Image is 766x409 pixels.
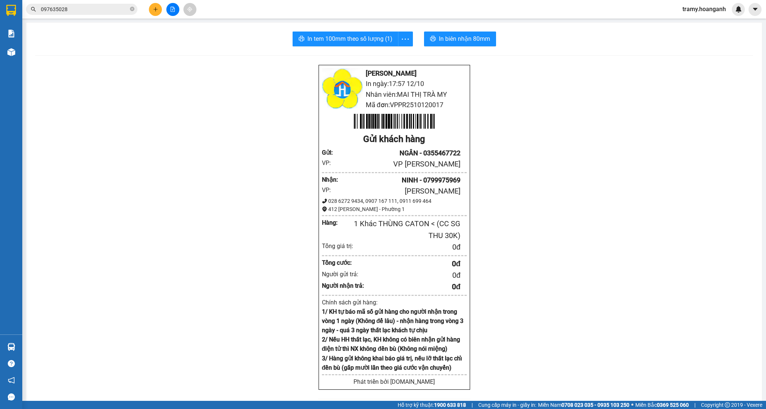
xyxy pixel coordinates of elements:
[322,355,462,371] strong: 3/ Hàng gửi không khai báo giá trị, nếu lỡ thất lạc chỉ đền bù (gấp mười lần theo giá cước vận ch...
[322,158,340,168] div: VP:
[657,402,689,408] strong: 0369 525 060
[322,197,467,205] div: 028 6272 9434, 0907 167 111, 0911 699 464
[364,258,460,270] div: 0 đ
[352,218,461,241] div: 1 Khác THÙNG CATON < (CC SG THU 30K)
[322,198,327,204] span: phone
[31,7,36,12] span: search
[322,89,467,100] li: Nhân viên: MAI THỊ TRÀ MY
[322,270,364,279] div: Người gửi trả:
[322,207,327,212] span: environment
[430,36,436,43] span: printer
[478,401,536,409] span: Cung cấp máy in - giấy in:
[153,7,158,12] span: plus
[725,402,730,408] span: copyright
[398,32,413,46] button: more
[7,30,15,37] img: solution-icon
[635,401,689,409] span: Miền Bắc
[7,48,15,56] img: warehouse-icon
[8,377,15,384] span: notification
[322,241,364,251] div: Tổng giá trị:
[631,403,633,406] span: ⚪️
[187,7,192,12] span: aim
[424,32,496,46] button: printerIn biên nhận 80mm
[364,270,460,281] div: 0 đ
[8,393,15,400] span: message
[130,6,134,13] span: close-circle
[364,281,460,293] div: 0 đ
[166,3,179,16] button: file-add
[322,132,467,146] div: Gửi khách hàng
[752,6,759,13] span: caret-down
[293,32,398,46] button: printerIn tem 100mm theo số lượng (1)
[434,402,466,408] strong: 1900 633 818
[183,3,196,16] button: aim
[322,258,364,267] div: Tổng cước:
[307,34,392,43] span: In tem 100mm theo số lượng (1)
[322,148,340,157] div: Gửi :
[322,175,340,184] div: Nhận :
[170,7,175,12] span: file-add
[130,7,134,11] span: close-circle
[322,68,467,79] li: [PERSON_NAME]
[299,36,304,43] span: printer
[322,205,467,213] div: 412 [PERSON_NAME] - Phường 1
[322,308,464,334] strong: 1/ KH tự báo mã số gửi hàng cho người nhận trong vòng 1 ngày (Không để lâu) - nhận hàng trong vòn...
[398,401,466,409] span: Hỗ trợ kỹ thuật:
[538,401,629,409] span: Miền Nam
[677,4,732,14] span: tramy.hoanganh
[364,241,460,253] div: 0 đ
[149,3,162,16] button: plus
[322,185,340,195] div: VP:
[340,158,460,170] div: VP [PERSON_NAME]
[8,360,15,367] span: question-circle
[322,79,467,89] li: In ngày: 17:57 12/10
[322,377,467,386] div: Phát triển bởi [DOMAIN_NAME]
[7,343,15,351] img: warehouse-icon
[561,402,629,408] strong: 0708 023 035 - 0935 103 250
[322,336,460,352] strong: 2/ Nếu HH thất lạc, KH không có biên nhận gửi hàng điện tử thì NX không đền bù (Không nói miệng)
[340,185,460,197] div: [PERSON_NAME]
[398,34,413,44] span: more
[6,5,16,16] img: logo-vxr
[340,148,460,158] div: NGÂN - 0355467722
[735,6,742,13] img: icon-new-feature
[439,34,490,43] span: In biên nhận 80mm
[749,3,762,16] button: caret-down
[41,5,128,13] input: Tìm tên, số ĐT hoặc mã đơn
[322,298,467,307] div: Chính sách gửi hàng:
[322,68,363,109] img: logo.jpg
[322,218,352,227] div: Hàng:
[322,281,364,290] div: Người nhận trả:
[322,100,467,110] li: Mã đơn: VPPR2510120017
[340,175,460,185] div: NINH - 0799975969
[472,401,473,409] span: |
[694,401,695,409] span: |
